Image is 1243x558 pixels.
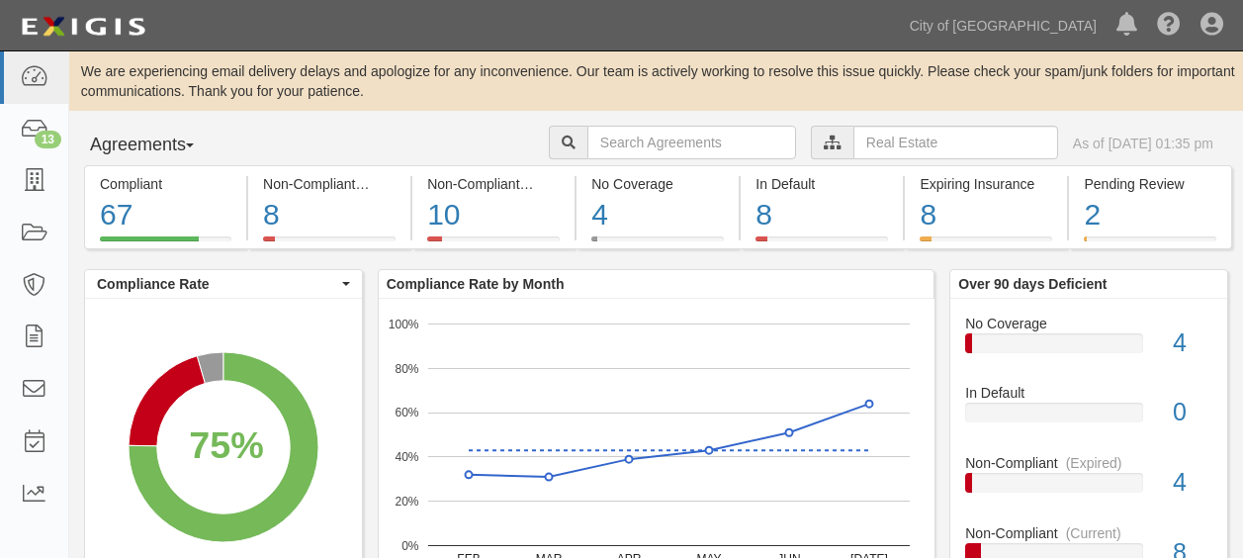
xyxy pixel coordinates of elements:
[35,131,61,148] div: 13
[1069,236,1231,252] a: Pending Review2
[1158,325,1227,361] div: 4
[965,453,1212,523] a: Non-Compliant(Expired)4
[15,9,151,45] img: logo-5460c22ac91f19d4615b14bd174203de0afe785f0fc80cf4dbbc73dc1793850b.png
[395,450,418,464] text: 40%
[69,61,1243,101] div: We are experiencing email delivery delays and apologize for any inconvenience. Our team is active...
[755,174,888,194] div: In Default
[577,236,739,252] a: No Coverage4
[950,453,1227,473] div: Non-Compliant
[1158,465,1227,501] div: 4
[853,126,1058,159] input: Real Estate
[412,236,575,252] a: Non-Compliant(Expired)10
[100,174,231,194] div: Compliant
[528,174,584,194] div: (Expired)
[84,236,246,252] a: Compliant67
[395,406,418,419] text: 60%
[965,314,1212,384] a: No Coverage4
[263,174,396,194] div: Non-Compliant (Current)
[84,126,232,165] button: Agreements
[427,194,560,236] div: 10
[85,270,362,298] button: Compliance Rate
[1084,194,1215,236] div: 2
[1066,453,1122,473] div: (Expired)
[1158,395,1227,430] div: 0
[900,6,1107,46] a: City of [GEOGRAPHIC_DATA]
[389,317,419,330] text: 100%
[905,236,1067,252] a: Expiring Insurance8
[920,174,1052,194] div: Expiring Insurance
[1073,134,1213,153] div: As of [DATE] 01:35 pm
[395,495,418,509] text: 20%
[965,383,1212,453] a: In Default0
[263,194,396,236] div: 8
[755,194,888,236] div: 8
[591,194,724,236] div: 4
[1084,174,1215,194] div: Pending Review
[189,419,263,473] div: 75%
[1157,14,1181,38] i: Help Center - Complianz
[100,194,231,236] div: 67
[401,538,419,552] text: 0%
[741,236,903,252] a: In Default8
[97,274,337,294] span: Compliance Rate
[920,194,1052,236] div: 8
[591,174,724,194] div: No Coverage
[248,236,410,252] a: Non-Compliant(Current)8
[950,314,1227,333] div: No Coverage
[958,276,1107,292] b: Over 90 days Deficient
[363,174,418,194] div: (Current)
[387,276,565,292] b: Compliance Rate by Month
[395,361,418,375] text: 80%
[427,174,560,194] div: Non-Compliant (Expired)
[1066,523,1121,543] div: (Current)
[587,126,796,159] input: Search Agreements
[950,523,1227,543] div: Non-Compliant
[950,383,1227,403] div: In Default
